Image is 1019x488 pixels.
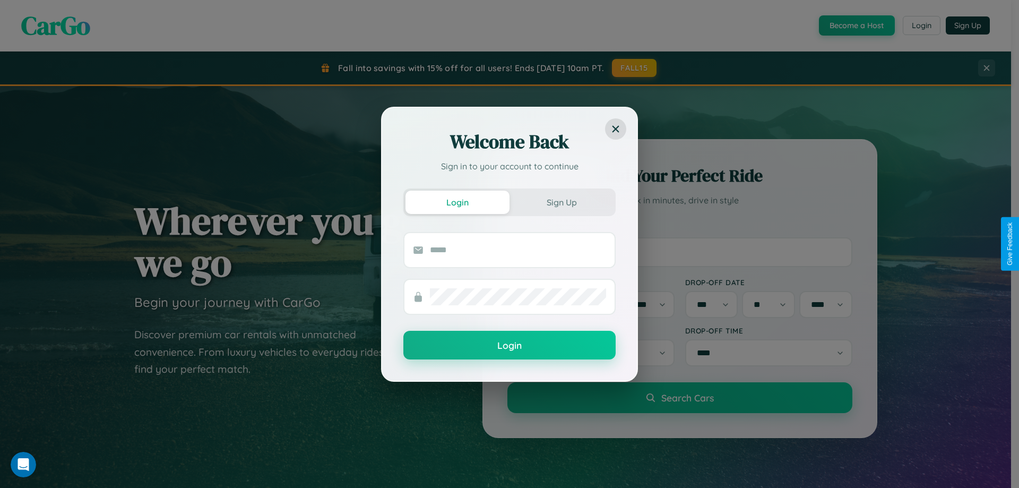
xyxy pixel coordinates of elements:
[509,191,614,214] button: Sign Up
[11,452,36,477] iframe: Intercom live chat
[1006,222,1014,266] div: Give Feedback
[403,160,616,173] p: Sign in to your account to continue
[403,331,616,359] button: Login
[405,191,509,214] button: Login
[403,129,616,155] h2: Welcome Back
